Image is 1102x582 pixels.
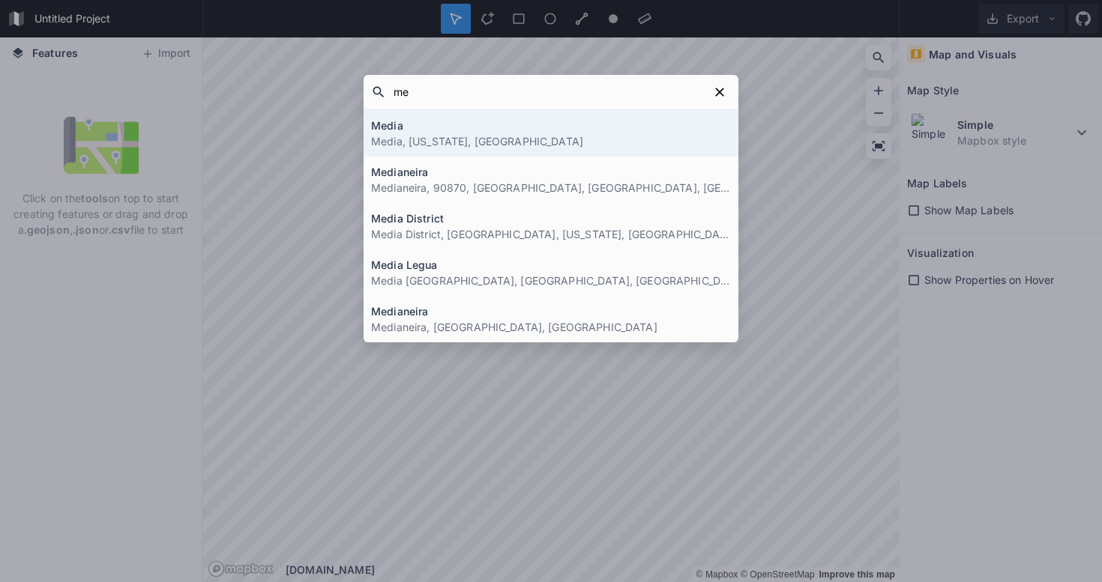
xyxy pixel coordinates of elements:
[386,79,708,106] input: Search placess...
[371,319,731,335] p: Medianeira, [GEOGRAPHIC_DATA], [GEOGRAPHIC_DATA]
[371,257,731,273] h4: Media Legua
[371,303,731,319] h4: Medianeira
[371,164,731,180] h4: Medianeira
[371,133,731,149] p: Media, [US_STATE], [GEOGRAPHIC_DATA]
[371,226,731,242] p: Media District, [GEOGRAPHIC_DATA], [US_STATE], [GEOGRAPHIC_DATA]
[371,180,731,195] p: Medianeira, 90870, [GEOGRAPHIC_DATA], [GEOGRAPHIC_DATA], [GEOGRAPHIC_DATA]
[371,118,731,133] h4: Media
[371,273,731,288] p: Media [GEOGRAPHIC_DATA], [GEOGRAPHIC_DATA], [GEOGRAPHIC_DATA], [GEOGRAPHIC_DATA]
[371,210,731,226] h4: Media District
